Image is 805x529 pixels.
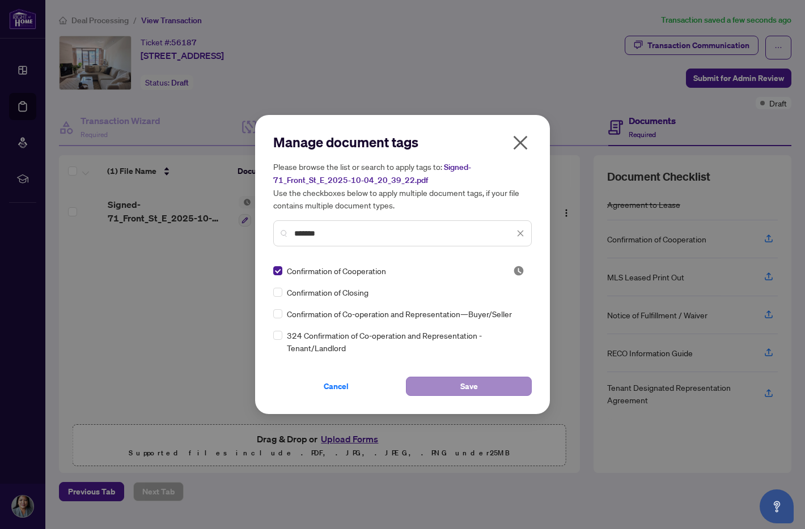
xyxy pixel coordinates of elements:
[513,265,524,276] img: status
[273,133,532,151] h2: Manage document tags
[287,329,525,354] span: 324 Confirmation of Co-operation and Representation - Tenant/Landlord
[760,489,794,523] button: Open asap
[406,377,532,396] button: Save
[287,308,512,320] span: Confirmation of Co-operation and Representation—Buyer/Seller
[287,286,368,298] span: Confirmation of Closing
[516,229,524,237] span: close
[273,160,532,211] h5: Please browse the list or search to apply tags to: Use the checkboxes below to apply multiple doc...
[460,377,478,395] span: Save
[513,265,524,276] span: Pending Review
[324,377,349,395] span: Cancel
[287,264,386,277] span: Confirmation of Cooperation
[511,134,529,152] span: close
[273,377,399,396] button: Cancel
